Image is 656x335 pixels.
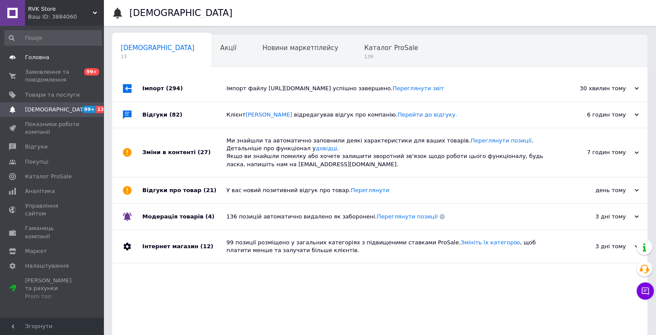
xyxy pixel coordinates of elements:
span: 139 [364,54,418,60]
span: Аналітика [25,187,55,195]
div: 99 позиції розміщено у загальних категоріях з підвищеними ставками ProSale. , щоб платити менше т... [226,239,552,254]
div: 3 дні тому [552,243,639,250]
span: Акції [220,44,237,52]
a: довідці [316,145,337,152]
div: Модерація товарів [142,204,226,230]
div: Prom топ [25,293,80,300]
div: Ми знайшли та автоматично заповнили деякі характеристики для ваших товарів. . Детальніше про функ... [226,137,552,168]
a: [PERSON_NAME] [245,111,292,118]
span: 99+ [84,68,99,76]
span: (4) [205,213,214,220]
div: 7 годин тому [552,149,639,156]
a: Змініть їх категорію [461,239,520,246]
span: 13 [96,106,106,113]
input: Пошук [4,30,102,46]
span: RVK Store [28,5,93,13]
div: 6 годин тому [552,111,639,119]
div: Відгуки про товар [142,177,226,203]
div: У вас новий позитивний відгук про товар. [226,186,552,194]
span: 13 [121,54,195,60]
span: Каталог ProSale [25,173,72,180]
div: 3 дні тому [552,213,639,221]
span: Головна [25,54,49,61]
a: Переглянути [351,187,389,193]
span: [DEMOGRAPHIC_DATA] [25,106,89,114]
span: Клієнт [226,111,457,118]
span: Налаштування [25,262,69,270]
span: Маркет [25,247,47,255]
span: (12) [200,243,213,250]
a: Переглянути позиції [471,137,531,144]
span: 99+ [82,106,96,113]
span: [PERSON_NAME] та рахунки [25,277,80,300]
span: (21) [204,187,217,193]
span: Новини маркетплейсу [262,44,338,52]
div: 30 хвилин тому [552,85,639,92]
span: Показники роботи компанії [25,120,80,136]
div: 136 позицій автоматично видалено як заборонені. [226,213,552,221]
span: Покупці [25,158,48,166]
div: день тому [552,186,639,194]
span: (294) [166,85,183,92]
h1: [DEMOGRAPHIC_DATA] [129,8,232,18]
span: Товари та послуги [25,91,80,99]
span: (82) [169,111,182,118]
button: Чат з покупцем [637,282,654,300]
a: Переглянути позиції [377,213,438,220]
div: Зміни в контенті [142,128,226,177]
div: Імпорт файлу [URL][DOMAIN_NAME] успішно завершено. [226,85,552,92]
a: Перейти до відгуку. [398,111,457,118]
div: Відгуки [142,102,226,128]
span: Управління сайтом [25,202,80,218]
span: [DEMOGRAPHIC_DATA] [121,44,195,52]
div: Ваш ID: 3884060 [28,13,104,21]
span: Замовлення та повідомлення [25,68,80,84]
div: Імпорт [142,76,226,101]
span: Гаманець компанії [25,224,80,240]
span: (27) [198,149,210,155]
div: Інтернет магазин [142,230,226,263]
span: Каталог ProSale [364,44,418,52]
span: відредагував відгук про компанію. [294,111,457,118]
span: Відгуки [25,143,47,151]
a: Переглянути звіт [392,85,444,92]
